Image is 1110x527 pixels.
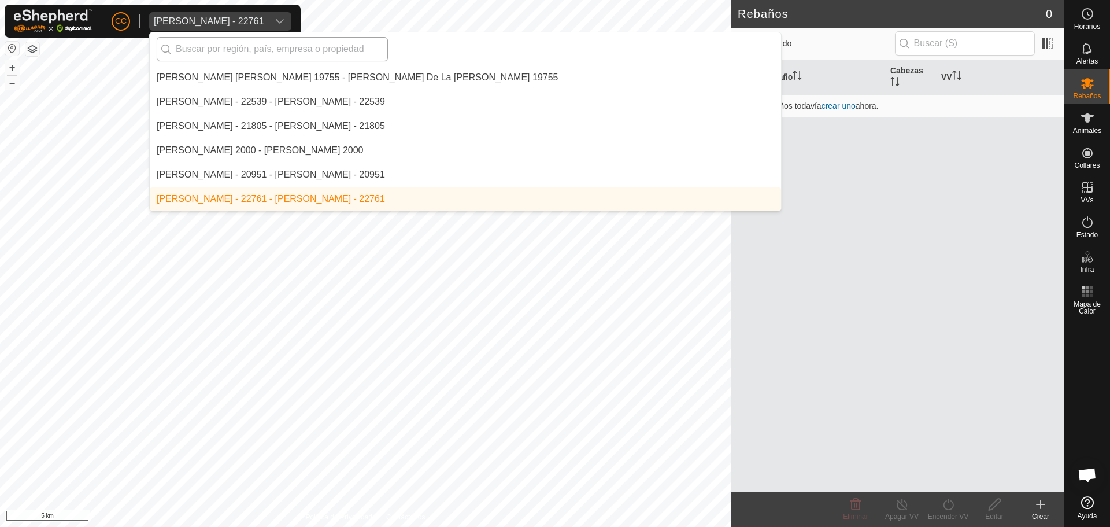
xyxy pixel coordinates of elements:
span: 0 [1046,5,1052,23]
li: Ana Villar Gil - 20951 [150,163,781,186]
th: VV [937,60,1064,95]
span: Estado [1076,231,1098,238]
a: Política de Privacidad [306,512,372,522]
div: Open chat [1070,458,1105,492]
button: Capas del Mapa [25,42,39,56]
button: + [5,61,19,75]
span: Infra [1080,266,1094,273]
span: Eliminar [843,513,868,521]
span: VVs [1081,197,1093,204]
div: Crear [1017,511,1064,522]
span: Collares [1074,162,1100,169]
p-sorticon: Activar para ordenar [890,79,900,88]
span: Mapa de Calor [1067,301,1107,315]
td: No hay rebaños todavía ahora. [731,94,1064,117]
div: Encender VV [925,511,971,522]
div: Editar [971,511,1017,522]
div: [PERSON_NAME] - 22761 [154,17,264,26]
th: Cabezas [886,60,937,95]
span: Horarios [1074,23,1100,30]
div: [PERSON_NAME] 2000 - [PERSON_NAME] 2000 [157,143,363,157]
div: [PERSON_NAME] - 22539 - [PERSON_NAME] - 22539 [157,95,385,109]
input: Buscar por región, país, empresa o propiedad [157,37,388,61]
div: [PERSON_NAME] [PERSON_NAME] 19755 - [PERSON_NAME] De La [PERSON_NAME] 19755 [157,71,558,84]
input: Buscar (S) [895,31,1035,56]
div: Apagar VV [879,511,925,522]
div: [PERSON_NAME] - 22761 - [PERSON_NAME] - 22761 [157,192,385,206]
div: [PERSON_NAME] - 21805 - [PERSON_NAME] - 21805 [157,119,385,133]
span: 0 seleccionado [738,38,895,50]
button: – [5,76,19,90]
li: Anca Sanda Bercian - 22761 [150,187,781,211]
div: dropdown trigger [268,12,291,31]
th: Rebaño [758,60,886,95]
a: Contáctenos [386,512,425,522]
span: Rebaños [1073,93,1101,99]
p-sorticon: Activar para ordenar [793,72,802,82]
li: Ana Maria Manzano Ortega 2000 [150,139,781,162]
img: Logo Gallagher [14,9,92,33]
span: Anca Sanda Bercian - 22761 [149,12,268,31]
h2: Rebaños [738,7,1046,21]
span: CC [115,15,127,27]
p-sorticon: Activar para ordenar [952,72,961,82]
a: crear uno [822,101,856,110]
li: Ana Isabel Revuelta Lopez - 22539 [150,90,781,113]
span: Animales [1073,127,1101,134]
a: Ayuda [1064,492,1110,524]
button: Restablecer Mapa [5,42,19,56]
li: Ana Isabel De La Iglesia Gutierrez 19755 [150,66,781,89]
li: Ana Maria Alduncin Baleztena - 21805 [150,115,781,138]
div: [PERSON_NAME] - 20951 - [PERSON_NAME] - 20951 [157,168,385,182]
span: Alertas [1076,58,1098,65]
span: Ayuda [1078,513,1097,519]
